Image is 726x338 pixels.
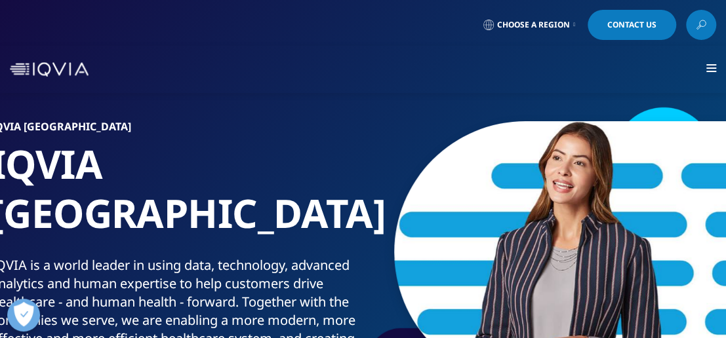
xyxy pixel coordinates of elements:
[10,62,89,77] img: IQVIA Healthcare Information Technology and Pharma Clinical Research Company
[588,10,676,40] a: Contact Us
[497,20,570,30] span: Choose a Region
[7,299,40,331] button: Open Preferences
[607,21,656,29] span: Contact Us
